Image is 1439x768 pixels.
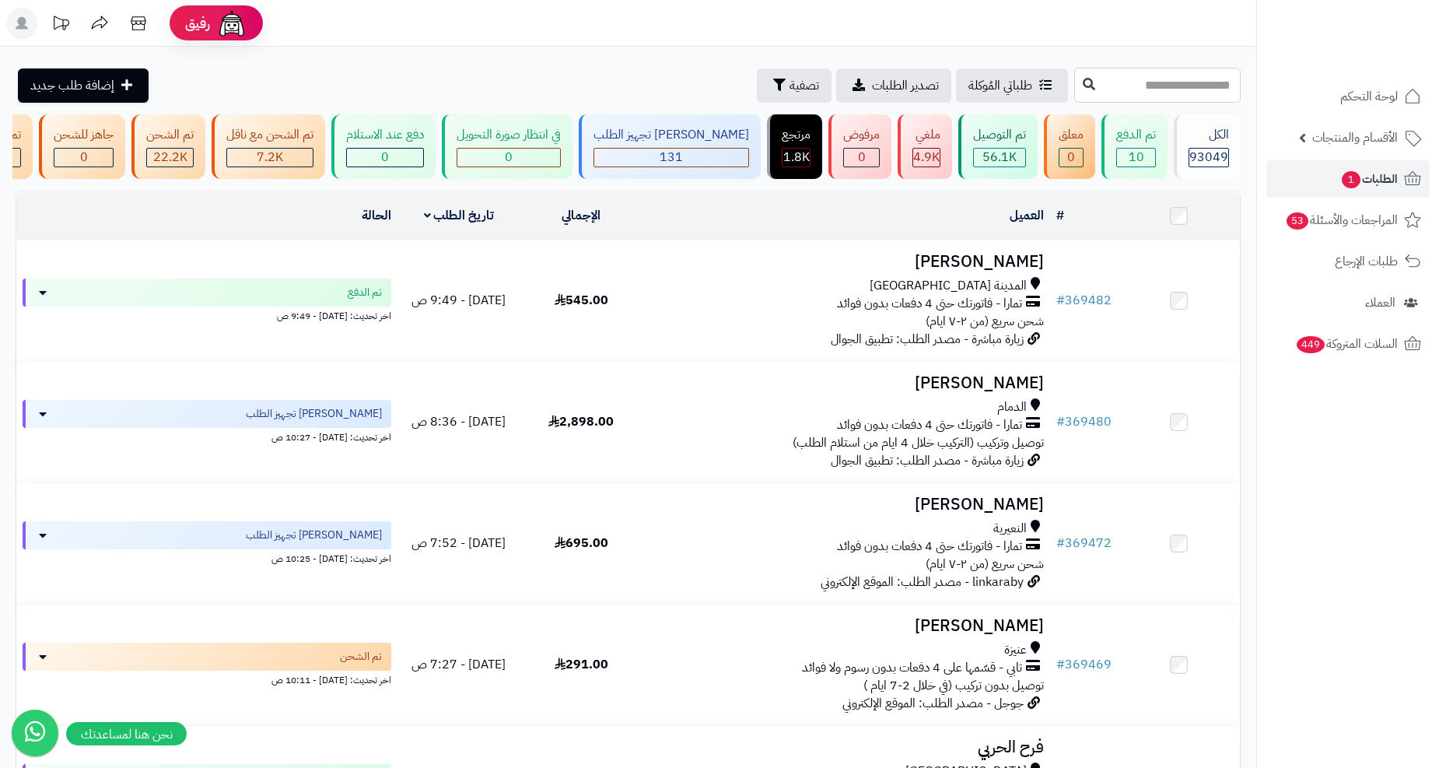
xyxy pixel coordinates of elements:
[956,68,1068,103] a: طلباتي المُوكلة
[424,206,495,225] a: تاريخ الطلب
[858,148,866,167] span: 0
[439,114,576,179] a: في انتظار صورة التحويل 0
[246,406,382,422] span: [PERSON_NAME] تجهيز الطلب
[870,277,1027,295] span: المدينة [GEOGRAPHIC_DATA]
[23,671,391,687] div: اخر تحديث: [DATE] - 10:11 ص
[1067,148,1075,167] span: 0
[764,114,825,179] a: مرتجع 1.8K
[1056,206,1064,225] a: #
[23,428,391,444] div: اخر تحديث: [DATE] - 10:27 ص
[1171,114,1244,179] a: الكل93049
[863,676,1044,695] span: توصيل بدون تركيب (في خلال 2-7 ايام )
[1056,655,1065,674] span: #
[1189,126,1229,144] div: الكل
[80,148,88,167] span: 0
[783,149,810,167] div: 1765
[1266,202,1430,239] a: المراجعات والأسئلة53
[1365,292,1395,314] span: العملاء
[348,285,382,300] span: تم الدفع
[790,76,819,95] span: تصفية
[895,114,955,179] a: ملغي 4.9K
[555,291,608,310] span: 545.00
[128,114,208,179] a: تم الشحن 22.2K
[974,149,1025,167] div: 56096
[147,149,193,167] div: 22185
[926,555,1044,573] span: شحن سريع (من ٢-٧ ايام)
[594,149,748,167] div: 131
[837,295,1022,313] span: تمارا - فاتورتك حتى 4 دفعات بدون فوائد
[649,617,1044,635] h3: [PERSON_NAME]
[955,114,1041,179] a: تم التوصيل 56.1K
[593,126,749,144] div: [PERSON_NAME] تجهيز الطلب
[968,76,1032,95] span: طلباتي المُوكلة
[1056,291,1065,310] span: #
[843,126,880,144] div: مرفوض
[1266,325,1430,363] a: السلات المتروكة449
[1117,149,1155,167] div: 10
[836,68,951,103] a: تصدير الطلبات
[23,307,391,323] div: اخر تحديث: [DATE] - 9:49 ص
[36,114,128,179] a: جاهز للشحن 0
[1010,206,1044,225] a: العميل
[793,433,1044,452] span: توصيل وتركيب (التركيب خلال 4 ايام من استلام الطلب)
[381,148,389,167] span: 0
[821,573,1024,591] span: linkaraby - مصدر الطلب: الموقع الإلكتروني
[41,8,80,43] a: تحديثات المنصة
[457,149,560,167] div: 0
[23,549,391,566] div: اخر تحديث: [DATE] - 10:25 ص
[842,694,1024,713] span: جوجل - مصدر الطلب: الموقع الإلكتروني
[1266,78,1430,115] a: لوحة التحكم
[246,528,382,543] span: [PERSON_NAME] تجهيز الطلب
[1041,114,1098,179] a: معلق 0
[1004,641,1027,659] span: عنيزة
[1056,655,1112,674] a: #369469
[1285,209,1398,231] span: المراجعات والأسئلة
[555,534,608,552] span: 695.00
[1266,160,1430,198] a: الطلبات1
[1056,534,1065,552] span: #
[555,655,608,674] span: 291.00
[1340,168,1398,190] span: الطلبات
[831,330,1024,349] span: زيارة مباشرة - مصدر الطلب: تطبيق الجوال
[1189,148,1228,167] span: 93049
[505,148,513,167] span: 0
[576,114,764,179] a: [PERSON_NAME] تجهيز الطلب 131
[411,534,506,552] span: [DATE] - 7:52 ص
[973,126,1026,144] div: تم التوصيل
[216,8,247,39] img: ai-face.png
[912,126,940,144] div: ملغي
[54,149,113,167] div: 0
[802,659,1022,677] span: تابي - قسّمها على 4 دفعات بدون رسوم ولا فوائد
[257,148,283,167] span: 7.2K
[1059,149,1083,167] div: 0
[1297,336,1325,353] span: 449
[227,149,313,167] div: 7223
[340,649,382,665] span: تم الشحن
[649,496,1044,514] h3: [PERSON_NAME]
[1056,412,1065,431] span: #
[913,149,940,167] div: 4926
[757,68,832,103] button: تصفية
[54,126,114,144] div: جاهز للشحن
[362,206,391,225] a: الحالة
[328,114,439,179] a: دفع عند الاستلام 0
[1287,212,1308,230] span: 53
[649,374,1044,392] h3: [PERSON_NAME]
[783,148,810,167] span: 1.8K
[1340,86,1398,107] span: لوحة التحكم
[1056,291,1112,310] a: #369482
[411,291,506,310] span: [DATE] - 9:49 ص
[1335,251,1398,272] span: طلبات الإرجاع
[1059,126,1084,144] div: معلق
[649,738,1044,756] h3: فرح الحربي
[1295,333,1398,355] span: السلات المتروكة
[831,451,1024,470] span: زيارة مباشرة - مصدر الطلب: تطبيق الجوال
[660,148,683,167] span: 131
[1129,148,1144,167] span: 10
[1266,284,1430,321] a: العملاء
[1342,171,1360,188] span: 1
[548,412,614,431] span: 2,898.00
[1116,126,1156,144] div: تم الدفع
[146,126,194,144] div: تم الشحن
[649,253,1044,271] h3: [PERSON_NAME]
